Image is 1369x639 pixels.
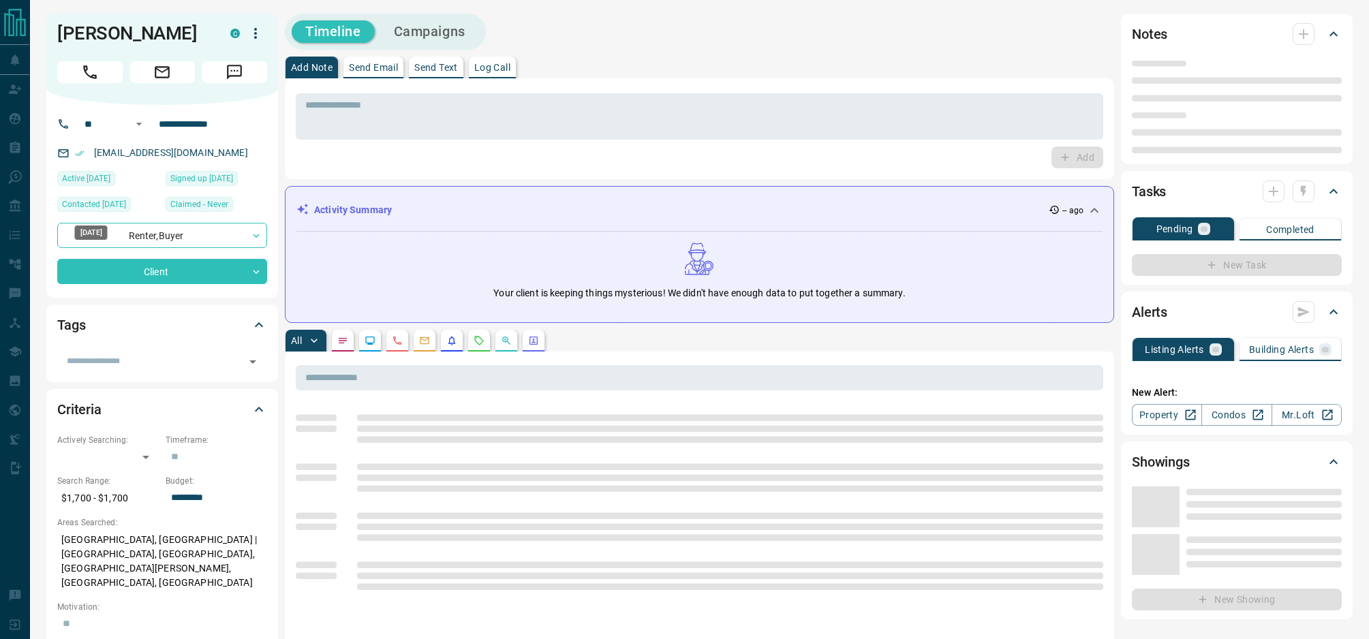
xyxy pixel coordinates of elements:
div: [DATE] [75,225,108,240]
span: Message [202,61,267,83]
h2: Alerts [1132,301,1167,323]
p: Add Note [291,63,333,72]
div: Renter , Buyer [57,223,267,248]
h2: Criteria [57,399,102,420]
button: Timeline [292,20,375,43]
p: Building Alerts [1249,345,1314,354]
div: Tue Feb 21 2023 [57,197,159,216]
h2: Tags [57,314,85,336]
a: Mr.Loft [1272,404,1342,426]
div: Tue Jun 24 2014 [166,171,267,190]
p: Log Call [474,63,510,72]
p: Your client is keeping things mysterious! We didn't have enough data to put together a summary. [493,286,905,300]
div: Notes [1132,18,1342,50]
span: Contacted [DATE] [62,198,126,211]
span: Email [129,61,195,83]
div: Tags [57,309,267,341]
svg: Notes [337,335,348,346]
p: All [291,336,302,345]
h2: Showings [1132,451,1190,473]
div: condos.ca [230,29,240,38]
span: Active [DATE] [62,172,110,185]
svg: Emails [419,335,430,346]
button: Open [131,116,147,132]
div: Client [57,259,267,284]
div: Criteria [57,393,267,426]
svg: Calls [392,335,403,346]
p: Motivation: [57,601,267,613]
p: Budget: [166,475,267,487]
p: -- ago [1062,204,1083,217]
p: Send Text [414,63,458,72]
p: Search Range: [57,475,159,487]
button: Open [243,352,262,371]
h1: [PERSON_NAME] [57,22,210,44]
p: Listing Alerts [1145,345,1204,354]
p: Activity Summary [314,203,392,217]
p: New Alert: [1132,386,1342,400]
span: Signed up [DATE] [170,172,233,185]
h2: Notes [1132,23,1167,45]
span: Claimed - Never [170,198,228,211]
div: Activity Summary-- ago [296,198,1103,223]
p: Actively Searching: [57,434,159,446]
svg: Listing Alerts [446,335,457,346]
p: Completed [1266,225,1314,234]
a: [EMAIL_ADDRESS][DOMAIN_NAME] [94,147,248,158]
p: [GEOGRAPHIC_DATA], [GEOGRAPHIC_DATA] | [GEOGRAPHIC_DATA], [GEOGRAPHIC_DATA], [GEOGRAPHIC_DATA][PE... [57,529,267,594]
svg: Agent Actions [528,335,539,346]
button: Campaigns [380,20,479,43]
p: $1,700 - $1,700 [57,487,159,510]
a: Property [1132,404,1202,426]
p: Timeframe: [166,434,267,446]
p: Pending [1156,224,1193,234]
svg: Requests [474,335,484,346]
p: Areas Searched: [57,516,267,529]
div: Tasks [1132,175,1342,208]
a: Condos [1201,404,1272,426]
div: Alerts [1132,296,1342,328]
svg: Lead Browsing Activity [365,335,375,346]
svg: Email Verified [75,149,84,158]
svg: Opportunities [501,335,512,346]
p: Send Email [349,63,398,72]
div: Wed Jun 04 2025 [57,171,159,190]
span: Call [57,61,123,83]
h2: Tasks [1132,181,1166,202]
div: Showings [1132,446,1342,478]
